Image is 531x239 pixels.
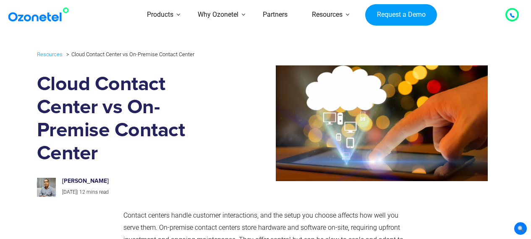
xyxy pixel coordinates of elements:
li: Cloud Contact Center vs On-Premise Contact Center [64,49,194,60]
p: | [62,188,219,197]
h6: [PERSON_NAME] [62,178,219,185]
span: 12 [79,189,85,195]
img: prashanth-kancherla_avatar_1-200x200.jpeg [37,178,56,197]
span: mins read [86,189,109,195]
img: 🔍 [518,226,524,232]
a: Resources [37,49,63,59]
h1: Cloud Contact Center vs On-Premise Contact Center [37,73,228,165]
span: [DATE] [62,189,77,195]
a: Request a Demo [365,4,437,26]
